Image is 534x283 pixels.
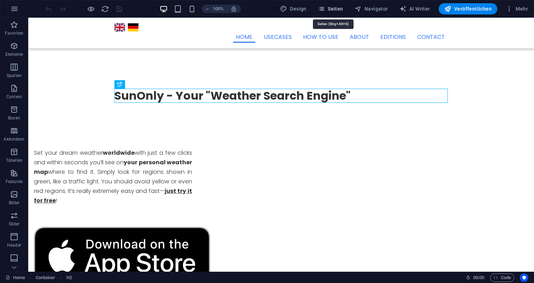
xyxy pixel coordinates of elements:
p: Elemente [5,52,23,57]
span: Klick zum Auswählen. Doppelklick zum Bearbeiten [66,273,72,282]
span: Mehr [506,5,528,12]
span: Seiten [318,5,343,12]
h6: 100% [212,5,224,13]
span: AI Writer [399,5,430,12]
button: Navigator [352,3,391,14]
span: : [478,275,479,280]
p: Boxen [8,115,20,121]
p: Slider [9,221,20,227]
span: Code [493,273,511,282]
span: Design [280,5,307,12]
a: Klick, um Auswahl aufzuheben. Doppelklick öffnet Seitenverwaltung [6,273,25,282]
span: Navigator [355,5,388,12]
div: Design (Strg+Alt+Y) [277,3,309,14]
button: Seiten [315,3,346,14]
p: Favoriten [5,30,23,36]
button: Usercentrics [520,273,528,282]
span: Veröffentlichen [444,5,492,12]
p: Features [6,179,23,184]
p: Header [7,242,21,248]
p: Akkordeon [4,136,24,142]
i: Bei Größenänderung Zoomstufe automatisch an das gewählte Gerät anpassen. [231,6,237,12]
p: Content [6,94,22,100]
p: Spalten [7,73,22,78]
button: Design [277,3,309,14]
button: AI Writer [397,3,433,14]
button: Mehr [503,3,531,14]
p: Tabellen [6,158,22,163]
p: Bilder [9,200,20,206]
i: Seite neu laden [101,5,109,13]
button: Code [490,273,514,282]
button: 100% [202,5,227,13]
button: reload [101,5,109,13]
span: 00 00 [473,273,484,282]
h6: Session-Zeit [466,273,485,282]
button: Veröffentlichen [439,3,497,14]
nav: breadcrumb [36,273,72,282]
span: Klick zum Auswählen. Doppelklick zum Bearbeiten [36,273,55,282]
button: Klicke hier, um den Vorschau-Modus zu verlassen [87,5,95,13]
